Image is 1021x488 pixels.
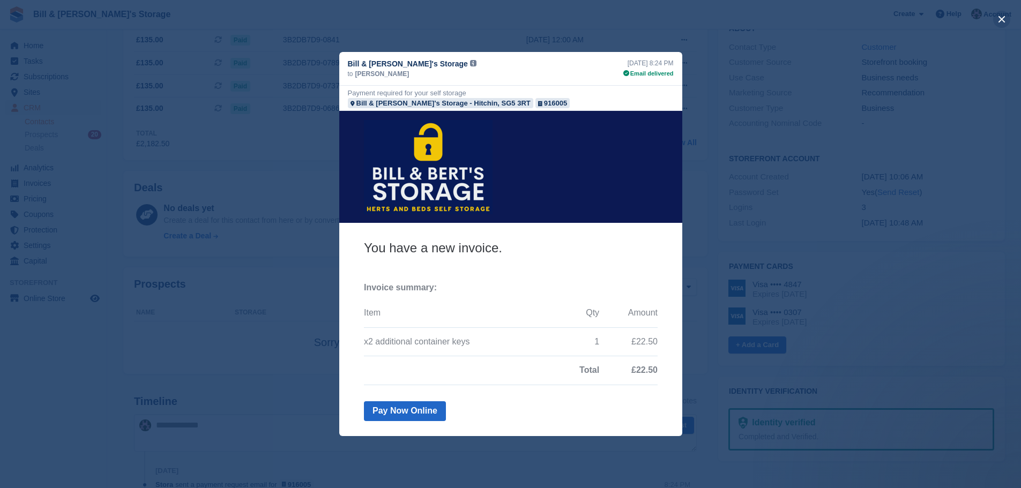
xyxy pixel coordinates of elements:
[260,216,318,245] td: £22.50
[348,69,353,79] span: to
[348,88,466,98] div: Payment required for your self storage
[25,171,318,183] p: Invoice summary:
[234,216,260,245] td: 1
[623,58,674,68] div: [DATE] 8:24 PM
[355,69,409,79] span: [PERSON_NAME]
[260,188,318,216] th: Amount
[260,245,318,274] td: £22.50
[470,60,476,66] img: icon-info-grey-7440780725fd019a000dd9b08b2336e03edf1995a4989e88bcd33f0948082b44.svg
[25,129,318,145] h3: You have a new invoice.
[25,290,107,310] a: Pay Now Online
[356,98,531,108] div: Bill & [PERSON_NAME]'s Storage - Hitchin, SG5 3RT
[348,58,468,69] span: Bill & [PERSON_NAME]'s Storage
[25,9,153,103] img: Bill & Bert's Storage Logo
[535,98,570,108] a: 916005
[25,216,234,245] td: x2 additional container keys
[993,11,1010,28] button: close
[25,245,260,274] td: Total
[234,188,260,216] th: Qty
[623,69,674,78] div: Email delivered
[348,98,533,108] a: Bill & [PERSON_NAME]'s Storage - Hitchin, SG5 3RT
[544,98,567,108] div: 916005
[25,188,234,216] th: Item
